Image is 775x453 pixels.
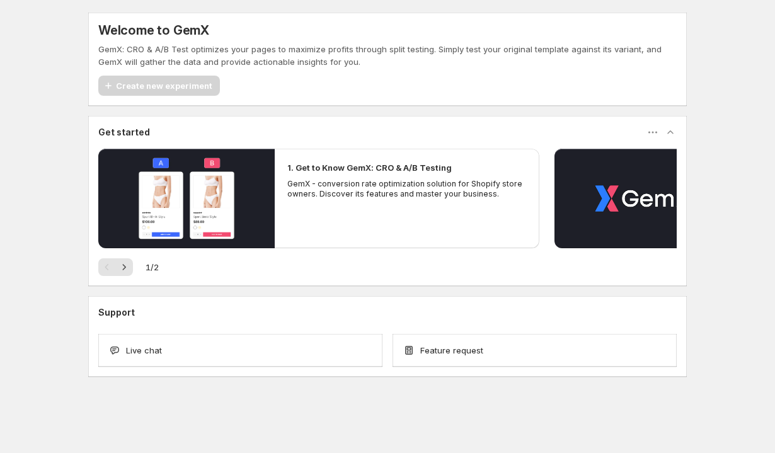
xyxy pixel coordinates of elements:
p: GemX: CRO & A/B Test optimizes your pages to maximize profits through split testing. Simply test ... [98,43,677,68]
span: Live chat [126,344,162,357]
h2: 1. Get to Know GemX: CRO & A/B Testing [287,161,452,174]
h5: Welcome to GemX [98,23,209,38]
h3: Support [98,306,135,319]
span: Feature request [420,344,483,357]
p: GemX - conversion rate optimization solution for Shopify store owners. Discover its features and ... [287,179,527,199]
h3: Get started [98,126,150,139]
span: 1 / 2 [146,261,159,273]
